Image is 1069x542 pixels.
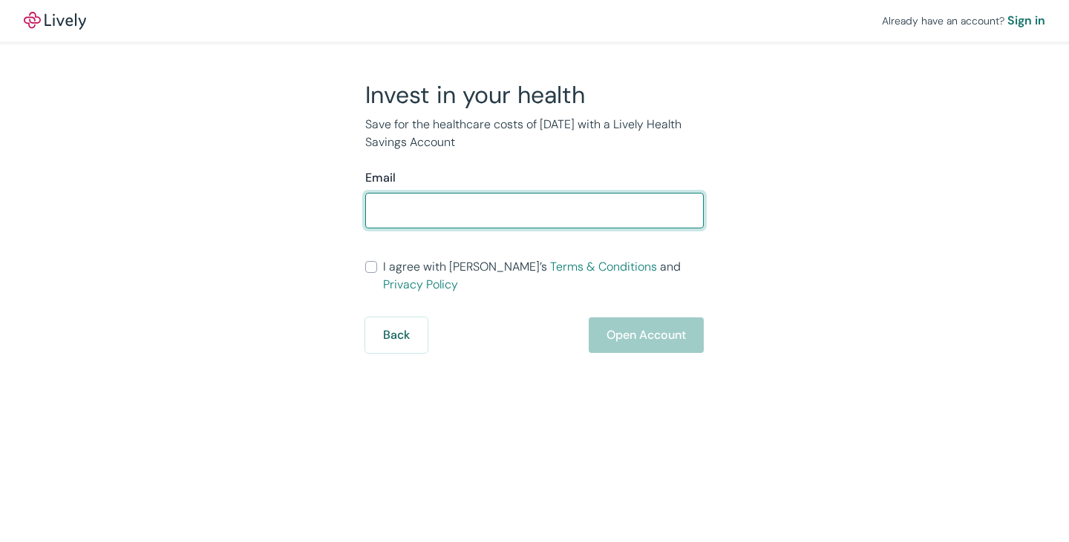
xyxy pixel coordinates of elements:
[1007,12,1045,30] a: Sign in
[24,12,86,30] a: LivelyLively
[365,80,704,110] h2: Invest in your health
[882,12,1045,30] div: Already have an account?
[365,317,428,353] button: Back
[550,259,657,274] a: Terms & Conditions
[24,12,86,30] img: Lively
[383,277,458,292] a: Privacy Policy
[383,258,704,294] span: I agree with [PERSON_NAME]’s and
[365,169,396,187] label: Email
[365,116,704,151] p: Save for the healthcare costs of [DATE] with a Lively Health Savings Account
